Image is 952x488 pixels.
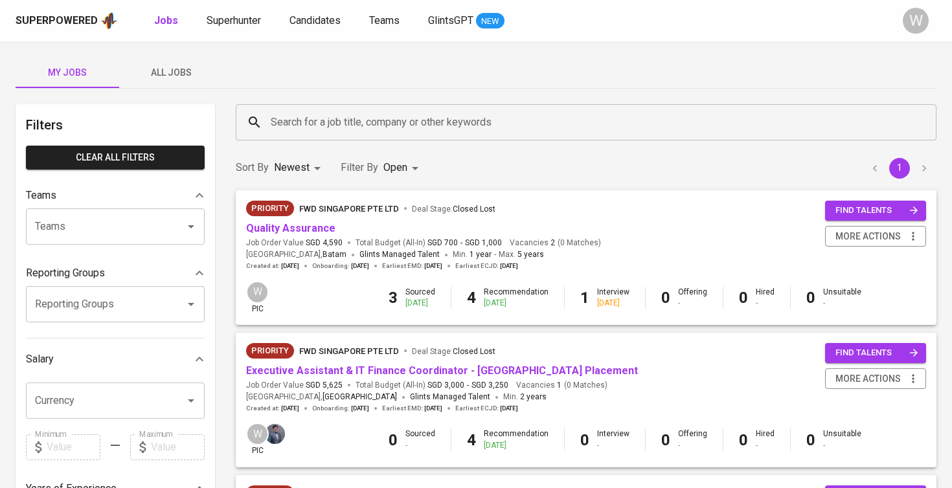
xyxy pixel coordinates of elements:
span: SGD 3,000 [427,380,464,391]
b: 4 [467,289,476,307]
div: W [246,281,269,304]
a: Superhunter [207,13,264,29]
div: Offering [678,287,707,309]
nav: pagination navigation [863,158,936,179]
span: NEW [476,15,504,28]
span: Job Order Value [246,380,343,391]
span: Priority [246,344,294,357]
span: find talents [835,346,918,360]
span: [DATE] [281,261,299,271]
button: find talents [825,201,926,221]
span: Max. [499,250,544,259]
div: Open [383,156,423,180]
span: Vacancies ( 0 Matches ) [516,380,607,391]
div: Newest [274,156,325,180]
span: [DATE] [281,404,299,413]
div: - [823,440,861,451]
span: Open [383,161,407,173]
span: - [460,238,462,249]
b: 1 [580,289,589,307]
span: FWD Singapore Pte Ltd [299,204,399,214]
div: Offering [678,428,707,450]
div: - [405,440,435,451]
div: - [597,440,629,451]
div: Teams [26,183,205,208]
span: [DATE] [500,261,518,271]
span: [GEOGRAPHIC_DATA] [323,391,397,404]
div: W [903,8,929,34]
span: [DATE] [500,404,518,413]
span: 2 [549,238,555,249]
span: Deal Stage : [412,347,495,356]
div: pic [246,423,269,456]
b: 0 [580,431,589,449]
a: GlintsGPT NEW [428,13,504,29]
p: Salary [26,351,54,367]
span: Clear All filters [36,150,194,166]
span: find talents [835,203,918,218]
span: 2 years [520,392,547,401]
span: SGD 3,250 [471,380,508,391]
b: 4 [467,431,476,449]
div: New Job received from Demand Team [246,201,294,216]
span: Onboarding : [312,404,369,413]
button: Open [182,392,200,410]
span: [DATE] [424,404,442,413]
span: Earliest EMD : [382,261,442,271]
p: Reporting Groups [26,265,105,281]
b: 0 [806,289,815,307]
input: Value [151,434,205,460]
span: Created at : [246,261,299,271]
span: Min. [503,392,547,401]
span: more actions [835,228,901,245]
div: - [678,440,707,451]
b: Jobs [154,14,178,27]
div: Salary [26,346,205,372]
h6: Filters [26,115,205,135]
span: Earliest ECJD : [455,261,518,271]
span: - [467,380,469,391]
span: 1 year [470,250,492,259]
span: [DATE] [424,261,442,271]
b: 0 [661,431,670,449]
span: FWD Singapore Pte Ltd [299,346,399,356]
span: [DATE] [351,261,369,271]
div: [DATE] [484,440,549,451]
b: 3 [389,289,398,307]
a: Teams [369,13,402,29]
p: Teams [26,188,56,203]
span: Candidates [289,14,341,27]
span: Created at : [246,404,299,413]
span: - [494,249,496,261]
span: Batam [323,249,346,261]
span: Min. [453,250,492,259]
span: [DATE] [351,404,369,413]
div: Unsuitable [823,287,861,309]
span: SGD 1,000 [465,238,502,249]
div: Unsuitable [823,428,861,450]
div: Recommendation [484,428,549,450]
div: - [678,298,707,309]
img: app logo [100,11,118,30]
b: 0 [739,431,748,449]
b: 0 [739,289,748,307]
span: [GEOGRAPHIC_DATA] , [246,391,397,404]
span: more actions [835,371,901,387]
span: Earliest ECJD : [455,404,518,413]
span: SGD 700 [427,238,458,249]
span: [GEOGRAPHIC_DATA] , [246,249,346,261]
img: jhon@glints.com [265,424,285,444]
div: Interview [597,287,629,309]
span: Deal Stage : [412,205,495,214]
button: Open [182,217,200,236]
div: Hired [756,428,775,450]
p: Sort By [236,160,269,175]
div: Hired [756,287,775,309]
div: - [756,298,775,309]
button: more actions [825,226,926,247]
button: find talents [825,343,926,363]
div: Reporting Groups [26,260,205,286]
div: W [246,423,269,445]
span: Onboarding : [312,261,369,271]
div: Recommendation [484,287,549,309]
